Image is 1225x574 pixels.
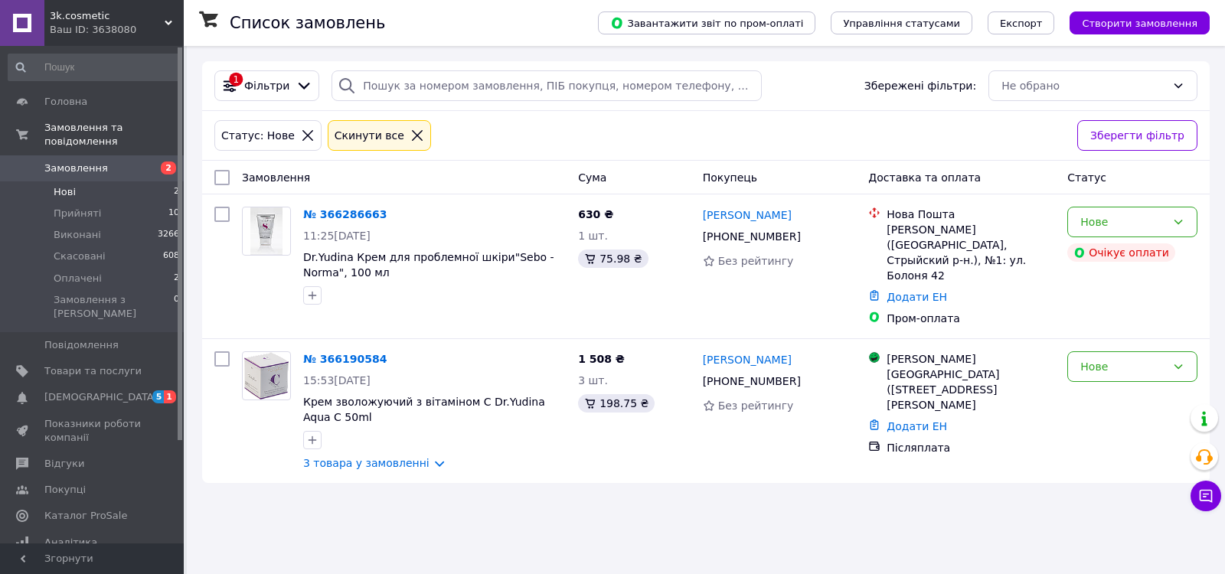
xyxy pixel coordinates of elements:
span: Замовлення з [PERSON_NAME] [54,293,174,321]
a: № 366286663 [303,208,387,220]
span: 2 [174,185,179,199]
input: Пошук [8,54,181,81]
span: 3266 [158,228,179,242]
span: 15:53[DATE] [303,374,371,386]
div: Статус: Нове [218,127,298,144]
button: Створити замовлення [1070,11,1210,34]
span: 1 508 ₴ [578,353,625,365]
span: Покупці [44,483,86,497]
span: Експорт [1000,18,1043,29]
span: Повідомлення [44,338,119,352]
a: № 366190584 [303,353,387,365]
span: 11:25[DATE] [303,230,371,242]
img: Фото товару [250,207,283,255]
a: Створити замовлення [1054,16,1210,28]
div: [PHONE_NUMBER] [700,226,804,247]
div: Нове [1080,358,1166,375]
span: 10 [168,207,179,220]
span: Збережені фільтри: [864,78,976,93]
span: Без рейтингу [718,255,794,267]
button: Управління статусами [831,11,972,34]
span: Нові [54,185,76,199]
span: Статус [1067,171,1106,184]
div: Післяплата [887,440,1055,455]
span: Замовлення та повідомлення [44,121,184,148]
a: Фото товару [242,351,291,400]
div: 198.75 ₴ [578,394,655,413]
span: Покупець [703,171,757,184]
span: 5 [152,390,165,403]
span: Прийняті [54,207,101,220]
input: Пошук за номером замовлення, ПІБ покупця, номером телефону, Email, номером накладної [332,70,762,101]
a: 3 товара у замовленні [303,457,430,469]
span: Виконані [54,228,101,242]
div: [PERSON_NAME] [887,351,1055,367]
span: Доставка та оплата [868,171,981,184]
button: Зберегти фільтр [1077,120,1197,151]
span: Головна [44,95,87,109]
button: Завантажити звіт по пром-оплаті [598,11,815,34]
span: Без рейтингу [718,400,794,412]
span: Зберегти фільтр [1090,127,1184,144]
div: 75.98 ₴ [578,249,648,268]
span: Оплачені [54,272,102,285]
div: Нова Пошта [887,207,1055,222]
button: Експорт [988,11,1055,34]
a: Dr.Yudina Крем для проблемної шкіри"Sebo - Norma", 100 мл [303,251,554,279]
div: Cкинути все [332,127,407,144]
span: 630 ₴ [578,208,613,220]
span: Замовлення [242,171,310,184]
span: Замовлення [44,161,108,175]
span: 608 [163,249,179,263]
span: [DEMOGRAPHIC_DATA] [44,390,158,404]
span: Управління статусами [843,18,960,29]
span: Фільтри [244,78,289,93]
span: Товари та послуги [44,364,142,378]
span: 3 шт. [578,374,608,386]
span: 1 шт. [578,230,608,242]
button: Чат з покупцем [1191,481,1221,511]
span: 1 [164,390,176,403]
span: Скасовані [54,249,106,263]
div: [PERSON_NAME] ([GEOGRAPHIC_DATA], Стрыйский р-н.), №1: ул. Болоня 42 [887,222,1055,283]
span: 3k.cosmetic [50,9,165,23]
div: Не обрано [1001,77,1166,94]
a: Крем зволожуючий з вітаміном C Dr.Yudina Aqua C 50ml [303,396,545,423]
span: Каталог ProSale [44,509,127,523]
span: Завантажити звіт по пром-оплаті [610,16,803,30]
span: Cума [578,171,606,184]
h1: Список замовлень [230,14,385,32]
a: [PERSON_NAME] [703,352,792,367]
div: Нове [1080,214,1166,230]
a: Додати ЕН [887,420,947,432]
div: [PHONE_NUMBER] [700,370,804,392]
span: Створити замовлення [1082,18,1197,29]
a: [PERSON_NAME] [703,207,792,223]
span: 0 [174,293,179,321]
span: 2 [161,161,176,174]
span: Відгуки [44,457,84,471]
span: 2 [174,272,179,285]
div: Очікує оплати [1067,243,1175,262]
a: Додати ЕН [887,291,947,303]
div: Пром-оплата [887,311,1055,326]
div: [GEOGRAPHIC_DATA] ([STREET_ADDRESS][PERSON_NAME] [887,367,1055,413]
a: Фото товару [242,207,291,256]
div: Ваш ID: 3638080 [50,23,184,37]
span: Аналітика [44,536,97,550]
span: Показники роботи компанії [44,417,142,445]
img: Фото товару [244,352,289,400]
